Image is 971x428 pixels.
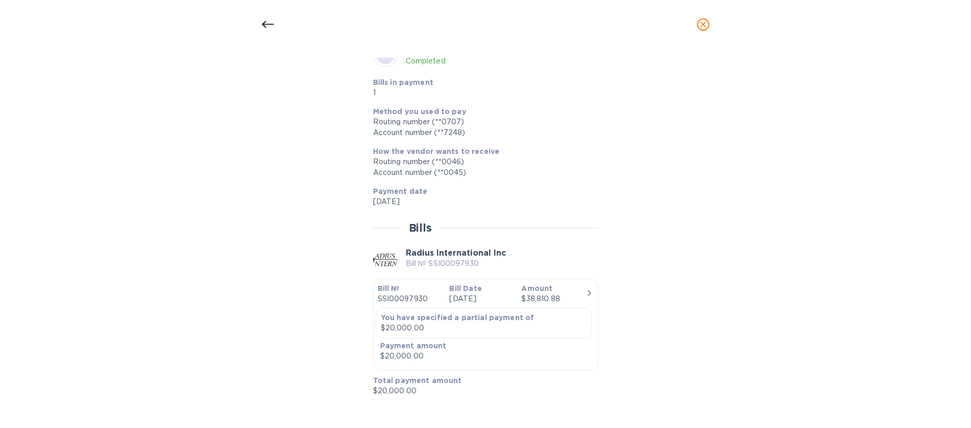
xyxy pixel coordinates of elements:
[406,258,506,269] p: Bill № SSI00097930
[521,284,552,292] b: Amount
[380,342,447,350] b: Payment amount
[373,196,590,207] p: [DATE]
[373,376,462,385] b: Total payment amount
[381,323,587,333] p: $20,000.00
[373,156,590,167] div: Routing number (**0046)
[373,386,590,396] p: $20,000.00
[373,78,433,86] b: Bills in payment
[691,12,715,37] button: close
[406,56,522,66] p: Completed
[373,279,598,370] button: Bill №SSI00097930Bill Date[DATE]Amount$38,810.88You have specified a partial payment of$20,000.00...
[373,117,590,127] div: Routing number (**0707)
[406,248,506,258] b: Radius International Inc
[521,294,585,304] div: $38,810.88
[373,87,518,98] p: 1
[373,187,428,195] b: Payment date
[380,351,452,362] div: $20,000.00
[449,294,513,304] p: [DATE]
[378,294,442,304] p: SSI00097930
[373,147,500,155] b: How the vendor wants to receive
[409,221,432,234] h2: Bills
[373,167,590,178] div: Account number (**0045)
[381,313,535,322] b: You have specified a partial payment of
[373,107,466,116] b: Method you used to pay
[449,284,481,292] b: Bill Date
[373,127,590,138] div: Account number (**7248)
[378,284,400,292] b: Bill №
